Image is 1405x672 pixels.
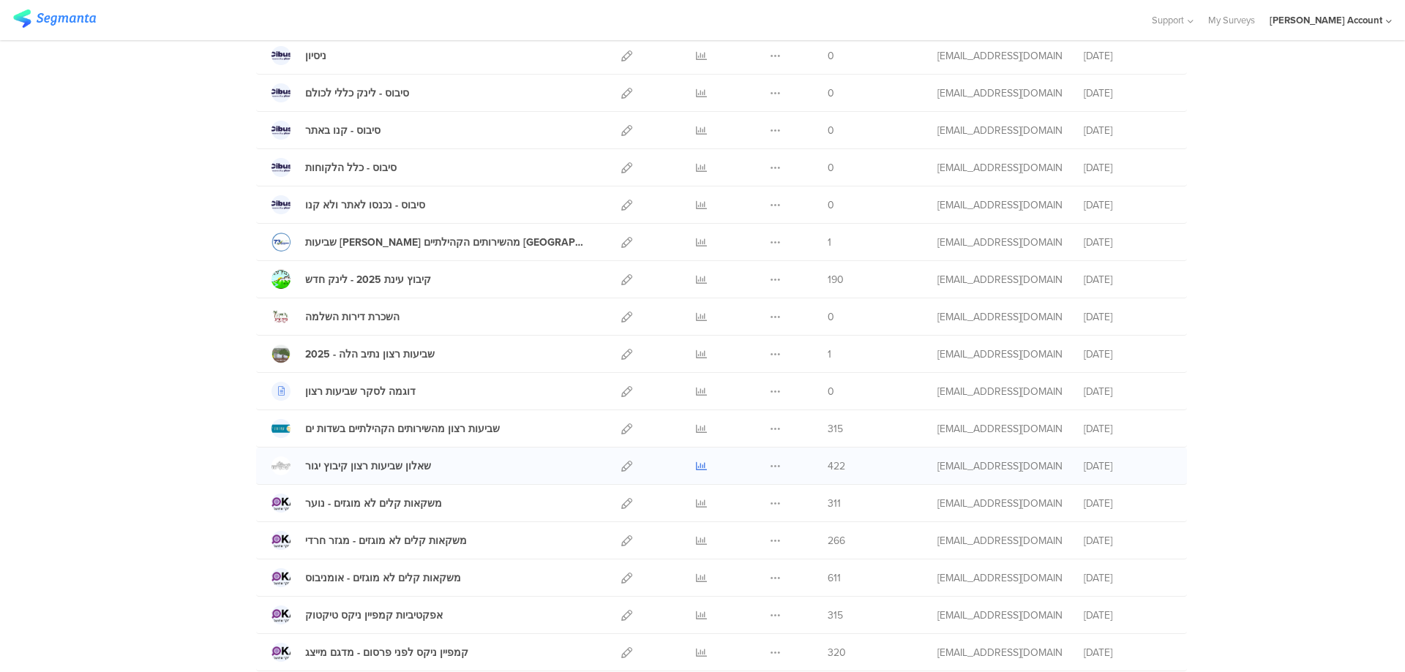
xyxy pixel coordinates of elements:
[828,123,834,138] span: 0
[305,48,326,64] div: ניסיון
[828,384,834,399] span: 0
[828,496,841,511] span: 311
[937,197,1062,213] div: miri@miridikman.co.il
[828,160,834,175] span: 0
[937,384,1062,399] div: miri@miridikman.co.il
[1084,645,1172,660] div: [DATE]
[1084,235,1172,250] div: [DATE]
[1084,272,1172,287] div: [DATE]
[828,347,831,362] span: 1
[1084,347,1172,362] div: [DATE]
[828,645,846,660] span: 320
[1084,384,1172,399] div: [DATE]
[937,533,1062,548] div: miri@miridikman.co.il
[1084,608,1172,623] div: [DATE]
[305,347,435,362] div: שביעות רצון נתיב הלה - 2025
[937,458,1062,474] div: miri@miridikman.co.il
[305,309,400,325] div: השכרת דירות השלמה
[271,643,468,662] a: קמפיין ניקס לפני פרסום - מדגם מייצג
[271,307,400,326] a: השכרת דירות השלמה
[1084,421,1172,437] div: [DATE]
[1084,160,1172,175] div: [DATE]
[937,123,1062,138] div: miri@miridikman.co.il
[937,309,1062,325] div: miri@miridikman.co.il
[937,496,1062,511] div: miri@miridikman.co.il
[828,570,841,586] span: 611
[828,197,834,213] span: 0
[271,344,435,363] a: שביעות רצון נתיב הלה - 2025
[271,121,381,140] a: סיבוס - קנו באתר
[271,568,461,587] a: משקאות קלים לא מוגזים - אומניבוס
[1084,458,1172,474] div: [DATE]
[828,86,834,101] span: 0
[1270,13,1382,27] div: [PERSON_NAME] Account
[271,419,500,438] a: שביעות רצון מהשירותים הקהילתיים בשדות ים
[937,608,1062,623] div: miri@miridikman.co.il
[271,83,409,102] a: סיבוס - לינק כללי לכולם
[937,347,1062,362] div: miri@miridikman.co.il
[1152,13,1184,27] span: Support
[828,533,845,548] span: 266
[271,531,467,550] a: משקאות קלים לא מוגזים - מגזר חרדי
[828,608,843,623] span: 315
[305,197,425,213] div: סיבוס - נכנסו לאתר ולא קנו
[305,496,442,511] div: משקאות קלים לא מוגזים - נוער
[1084,533,1172,548] div: [DATE]
[1084,123,1172,138] div: [DATE]
[305,235,589,250] div: שביעות רצון מהשירותים הקהילתיים בשדה בוקר
[305,570,461,586] div: משקאות קלים לא מוגזים - אומניבוס
[271,494,442,513] a: משקאות קלים לא מוגזים - נוער
[13,10,96,28] img: segmanta logo
[1084,570,1172,586] div: [DATE]
[828,235,831,250] span: 1
[1084,86,1172,101] div: [DATE]
[937,645,1062,660] div: miri@miridikman.co.il
[271,158,397,177] a: סיבוס - כלל הלקוחות
[305,533,467,548] div: משקאות קלים לא מוגזים - מגזר חרדי
[305,421,500,437] div: שביעות רצון מהשירותים הקהילתיים בשדות ים
[305,384,416,399] div: דוגמה לסקר שביעות רצון
[828,272,844,287] span: 190
[271,46,326,65] a: ניסיון
[937,86,1062,101] div: miri@miridikman.co.il
[271,195,425,214] a: סיבוס - נכנסו לאתר ולא קנו
[1084,197,1172,213] div: [DATE]
[271,456,431,475] a: שאלון שביעות רצון קיבוץ יגור
[937,160,1062,175] div: miri@miridikman.co.il
[828,48,834,64] span: 0
[271,605,443,624] a: אפקטיביות קמפיין ניקס טיקטוק
[271,270,431,289] a: קיבוץ עינת 2025 - לינק חדש
[305,272,431,287] div: קיבוץ עינת 2025 - לינק חדש
[1084,48,1172,64] div: [DATE]
[937,48,1062,64] div: miri@miridikman.co.il
[937,235,1062,250] div: miri@miridikman.co.il
[828,421,843,437] span: 315
[305,123,381,138] div: סיבוס - קנו באתר
[305,608,443,623] div: אפקטיביות קמפיין ניקס טיקטוק
[1084,496,1172,511] div: [DATE]
[937,570,1062,586] div: miri@miridikman.co.il
[937,421,1062,437] div: miri@miridikman.co.il
[305,160,397,175] div: סיבוס - כלל הלקוחות
[271,382,416,401] a: דוגמה לסקר שביעות רצון
[271,233,589,252] a: שביעות [PERSON_NAME] מהשירותים הקהילתיים [GEOGRAPHIC_DATA]
[1084,309,1172,325] div: [DATE]
[937,272,1062,287] div: miri@miridikman.co.il
[828,309,834,325] span: 0
[305,645,468,660] div: קמפיין ניקס לפני פרסום - מדגם מייצג
[305,86,409,101] div: סיבוס - לינק כללי לכולם
[305,458,431,474] div: שאלון שביעות רצון קיבוץ יגור
[828,458,845,474] span: 422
